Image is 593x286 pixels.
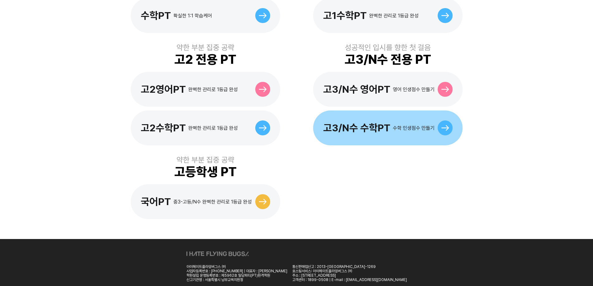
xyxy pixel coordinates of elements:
[174,164,237,179] div: 고등학생 PT
[186,269,287,273] div: 사업자등록번호 : [PHONE_NUMBER] | 대표자 : [PERSON_NAME]
[173,199,252,205] div: 중3-고등/N수 완벽한 관리로 1등급 완성
[323,83,390,95] div: 고3/N수 영어PT
[369,13,419,19] div: 완벽한 관리로 1등급 완성
[323,122,390,134] div: 고3/N수 수학PT
[323,10,367,21] div: 고1수학PT
[141,83,186,95] div: 고2영어PT
[176,155,234,164] div: 약한 부분 집중 공략
[393,125,435,131] div: 수학 인생점수 만들기
[292,265,407,269] div: 통신판매업신고 : 2013-[GEOGRAPHIC_DATA]-1269
[141,122,186,134] div: 고2수학PT
[393,87,435,92] div: 영어 인생점수 만들기
[186,251,249,256] img: ihateflyingbugs
[141,10,171,21] div: 수학PT
[188,87,238,92] div: 완벽한 관리로 1등급 완성
[174,52,236,67] div: 고2 전용 PT
[186,278,287,282] div: 신고기관명 : 서울특별시 남부교육지원청
[345,52,431,67] div: 고3/N수 전용 PT
[176,43,234,52] div: 약한 부분 집중 공략
[292,278,407,282] div: 고객센터 : 1899-0508 | E-mail : [EMAIL_ADDRESS][DOMAIN_NAME]
[345,43,431,52] div: 성공적인 입시를 향한 첫 걸음
[188,125,238,131] div: 완벽한 관리로 1등급 완성
[292,273,407,278] div: 주소 : [STREET_ADDRESS]
[186,273,287,278] div: 학원설립 운영등록번호 : 제5962호 밀당피티(PT)원격학원
[141,196,171,208] div: 국어PT
[292,269,407,273] div: 호스팅서비스: 아이헤이트플라잉버그스 ㈜
[173,13,212,19] div: 확실한 1:1 학습케어
[186,265,287,269] div: 아이헤이트플라잉버그스 ㈜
